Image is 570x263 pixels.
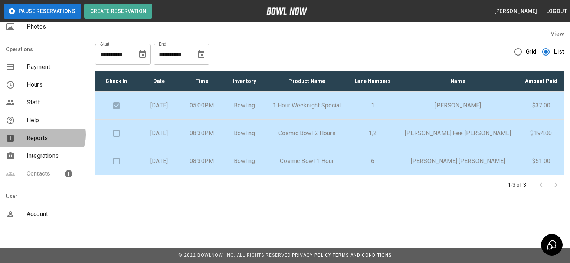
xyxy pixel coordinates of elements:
[354,129,391,138] p: 1,2
[27,22,83,31] span: Photos
[518,71,564,92] th: Amount Paid
[229,101,260,110] p: Bowling
[186,157,217,166] p: 08:30PM
[135,47,150,62] button: Choose date, selected date is Aug 12, 2025
[27,134,83,143] span: Reports
[27,80,83,89] span: Hours
[186,101,217,110] p: 05:00PM
[526,47,537,56] span: Grid
[180,71,223,92] th: Time
[551,30,564,37] label: View
[508,181,526,189] p: 1-3 of 3
[27,116,83,125] span: Help
[144,157,174,166] p: [DATE]
[223,71,266,92] th: Inventory
[354,157,391,166] p: 6
[95,71,138,92] th: Check In
[84,4,152,19] button: Create Reservation
[144,101,174,110] p: [DATE]
[403,101,512,110] p: [PERSON_NAME]
[27,98,83,107] span: Staff
[186,129,217,138] p: 08:30PM
[524,101,558,110] p: $37.00
[27,152,83,160] span: Integrations
[354,101,391,110] p: 1
[348,71,397,92] th: Lane Numbers
[272,129,342,138] p: Cosmic Bowl 2 Hours
[397,71,518,92] th: Name
[491,4,540,18] button: [PERSON_NAME]
[138,71,180,92] th: Date
[272,101,342,110] p: 1 Hour Weeknight Special
[524,129,558,138] p: $194.00
[229,129,260,138] p: Bowling
[266,7,307,15] img: logo
[4,4,81,19] button: Pause Reservations
[332,253,392,258] a: Terms and Conditions
[403,129,512,138] p: [PERSON_NAME] Fee [PERSON_NAME]
[266,71,348,92] th: Product Name
[554,47,564,56] span: List
[272,157,342,166] p: Cosmic Bowl 1 Hour
[292,253,331,258] a: Privacy Policy
[194,47,209,62] button: Choose date, selected date is Sep 15, 2025
[543,4,570,18] button: Logout
[524,157,558,166] p: $51.00
[144,129,174,138] p: [DATE]
[403,157,512,166] p: [PERSON_NAME] [PERSON_NAME]
[27,63,83,71] span: Payment
[229,157,260,166] p: Bowling
[178,253,292,258] span: © 2022 BowlNow, Inc. All Rights Reserved.
[27,210,83,219] span: Account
